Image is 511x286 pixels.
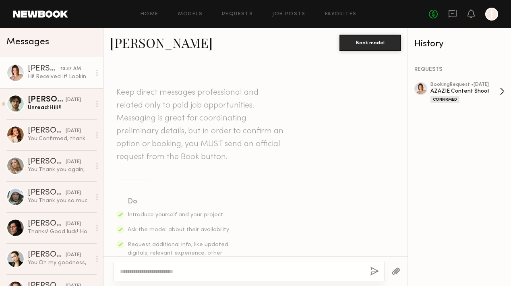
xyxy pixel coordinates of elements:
[28,259,91,267] div: You: Oh my goodness, thank YOU! You were wonderful to work with. Hugs! :)
[116,86,285,164] header: Keep direct messages professional and related only to paid job opportunities. Messaging is great ...
[28,189,66,197] div: [PERSON_NAME]
[128,227,230,232] span: Ask the model about their availability.
[66,251,81,259] div: [DATE]
[28,166,91,174] div: You: Thank you again, [PERSON_NAME]!
[28,220,66,228] div: [PERSON_NAME]
[178,12,203,17] a: Models
[128,196,231,207] div: Do
[222,12,253,17] a: Requests
[6,37,49,47] span: Messages
[28,127,66,135] div: [PERSON_NAME]
[272,12,306,17] a: Job Posts
[430,82,505,103] a: bookingRequest •[DATE]AZAZIE Content ShootConfirmed
[430,82,500,87] div: booking Request • [DATE]
[28,73,91,81] div: Hi! Received it! Looking forward to [DATE]:)
[339,39,401,46] a: Book model
[66,158,81,166] div: [DATE]
[430,96,459,103] div: Confirmed
[28,228,91,236] div: Thanks! Good luck! Hope the shoot goes well!
[28,135,91,143] div: You: Confirmed, thank you sm for coming. See you soon <3
[414,39,505,49] div: History
[141,12,159,17] a: Home
[110,34,213,51] a: [PERSON_NAME]
[339,35,401,51] button: Book model
[325,12,357,17] a: Favorites
[128,212,224,218] span: Introduce yourself and your project.
[28,251,66,259] div: [PERSON_NAME]
[28,104,91,112] div: Unread: Hiii!!
[414,67,505,73] div: REQUESTS
[485,8,498,21] a: J
[66,127,81,135] div: [DATE]
[60,65,81,73] div: 10:37 AM
[66,189,81,197] div: [DATE]
[28,96,66,104] div: [PERSON_NAME]
[128,242,228,264] span: Request additional info, like updated digitals, relevant experience, other skills, etc.
[28,197,91,205] div: You: Thank you so much!
[66,220,81,228] div: [DATE]
[430,87,500,95] div: AZAZIE Content Shoot
[66,96,81,104] div: [DATE]
[28,158,66,166] div: [PERSON_NAME]
[28,65,60,73] div: [PERSON_NAME]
